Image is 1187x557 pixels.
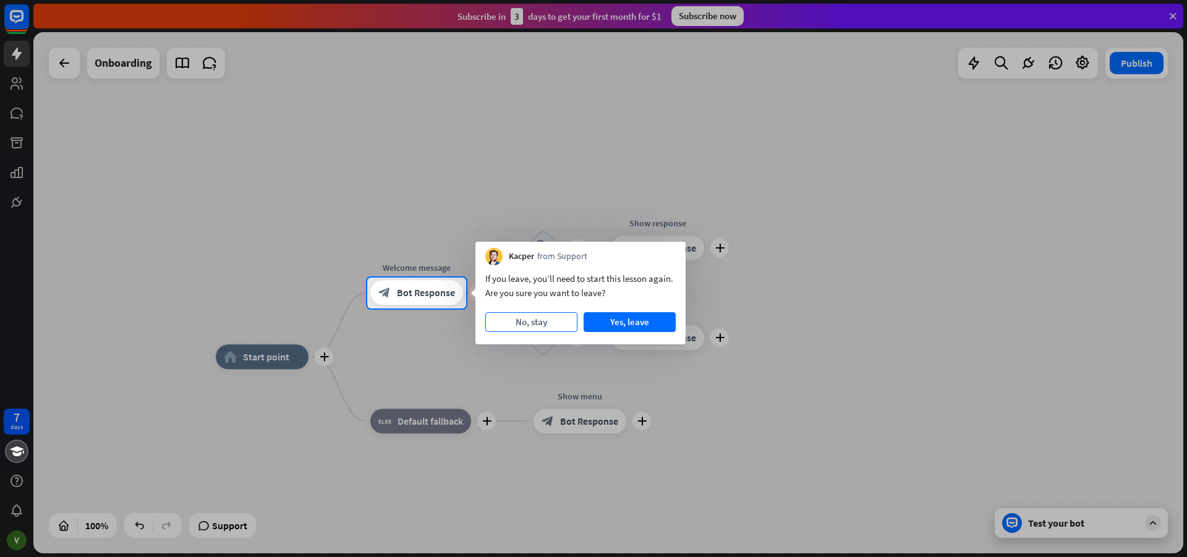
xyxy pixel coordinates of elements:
button: Yes, leave [584,312,676,332]
span: Bot Response [397,287,455,299]
div: If you leave, you’ll need to start this lesson again. Are you sure you want to leave? [485,271,676,300]
span: Kacper [509,250,534,263]
button: No, stay [485,312,577,332]
button: Open LiveChat chat widget [10,5,47,42]
span: from Support [537,250,587,263]
i: block_bot_response [378,287,391,299]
